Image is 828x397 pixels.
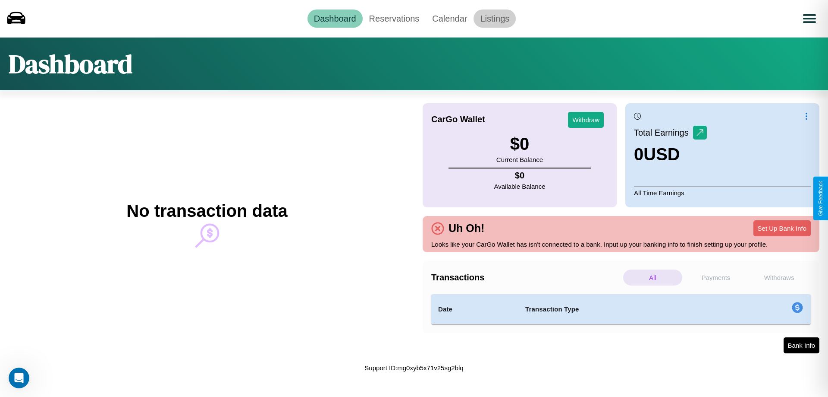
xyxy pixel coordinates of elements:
p: Current Balance [496,154,543,165]
a: Reservations [363,10,426,28]
h4: Transactions [431,273,621,283]
button: Withdraw [568,112,604,128]
button: Set Up Bank Info [753,220,811,236]
a: Listings [474,10,516,28]
h4: Transaction Type [525,304,721,314]
p: Total Earnings [634,125,693,140]
p: Available Balance [494,181,546,192]
p: Looks like your CarGo Wallet has isn't connected to a bank. Input up your banking info to finish ... [431,238,811,250]
h1: Dashboard [9,46,132,82]
p: Support ID: mg0xyb5x71v25sg2blq [364,362,463,374]
a: Calendar [426,10,474,28]
div: Give Feedback [818,181,824,216]
h2: No transaction data [126,201,287,221]
h4: CarGo Wallet [431,114,485,124]
table: simple table [431,294,811,324]
p: All Time Earnings [634,187,811,199]
h3: $ 0 [496,134,543,154]
h4: Uh Oh! [444,222,489,235]
p: Withdraws [750,270,809,286]
p: All [623,270,682,286]
a: Dashboard [307,10,363,28]
h4: $ 0 [494,171,546,181]
button: Open menu [797,6,822,31]
p: Payments [687,270,746,286]
iframe: Intercom live chat [9,368,29,388]
button: Bank Info [784,337,819,353]
h3: 0 USD [634,145,707,164]
h4: Date [438,304,511,314]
